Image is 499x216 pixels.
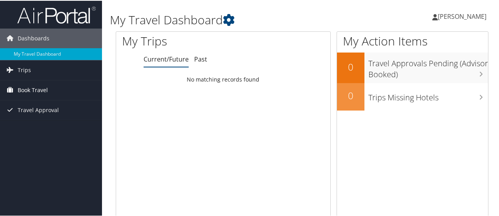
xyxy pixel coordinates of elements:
[116,72,330,86] td: No matching records found
[18,28,49,47] span: Dashboards
[368,53,488,79] h3: Travel Approvals Pending (Advisor Booked)
[337,32,488,49] h1: My Action Items
[337,60,364,73] h2: 0
[18,80,48,99] span: Book Travel
[18,60,31,79] span: Trips
[337,82,488,110] a: 0Trips Missing Hotels
[337,52,488,82] a: 0Travel Approvals Pending (Advisor Booked)
[432,4,494,27] a: [PERSON_NAME]
[18,100,59,119] span: Travel Approval
[194,54,207,63] a: Past
[368,87,488,102] h3: Trips Missing Hotels
[110,11,366,27] h1: My Travel Dashboard
[144,54,189,63] a: Current/Future
[17,5,96,24] img: airportal-logo.png
[337,88,364,102] h2: 0
[122,32,235,49] h1: My Trips
[438,11,486,20] span: [PERSON_NAME]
